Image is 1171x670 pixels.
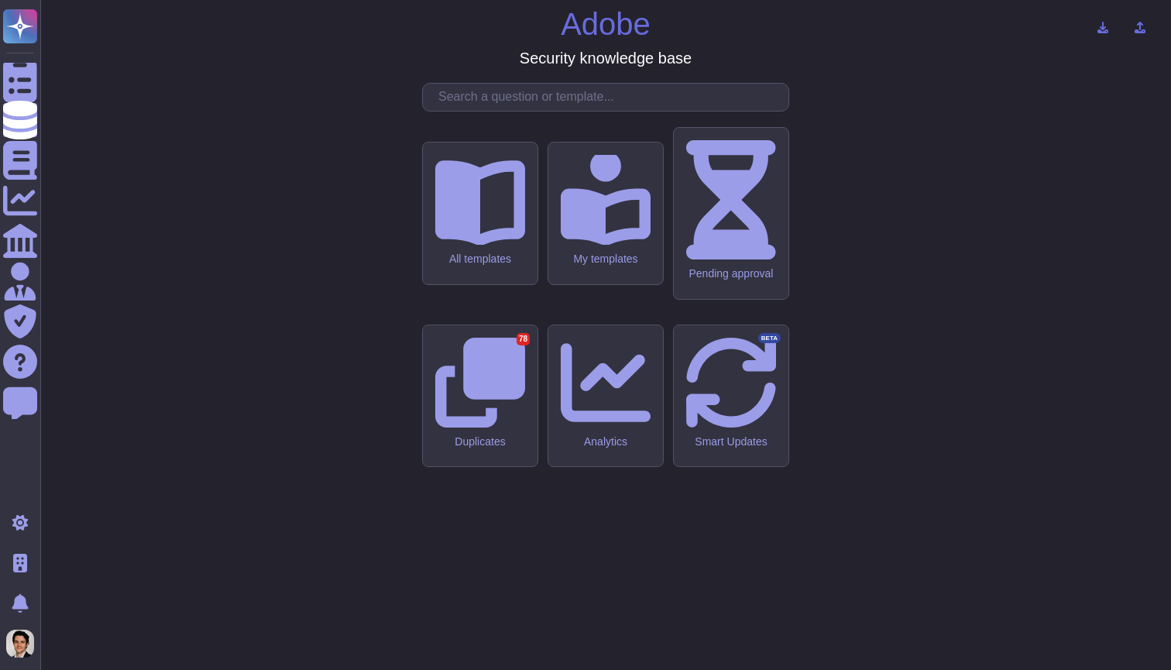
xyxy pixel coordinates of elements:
[561,435,651,448] div: Analytics
[431,84,788,111] input: Search a question or template...
[3,627,45,661] button: user
[435,435,525,448] div: Duplicates
[758,333,781,344] div: BETA
[517,333,530,345] div: 78
[6,630,34,658] img: user
[686,267,776,280] div: Pending approval
[561,5,651,43] h1: Adobe
[520,49,692,67] h3: Security knowledge base
[435,253,525,266] div: All templates
[561,253,651,266] div: My templates
[686,435,776,448] div: Smart Updates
